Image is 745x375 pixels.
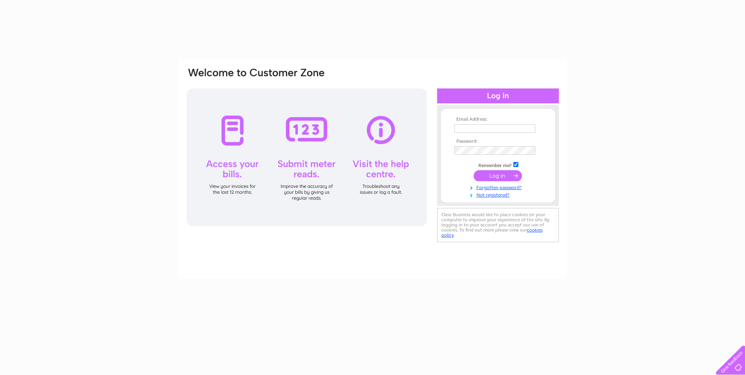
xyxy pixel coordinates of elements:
[441,227,543,238] a: cookies policy
[452,161,544,169] td: Remember me?
[474,170,522,181] input: Submit
[452,117,544,122] th: Email Address:
[454,191,544,198] a: Not registered?
[437,208,559,242] div: Clear Business would like to place cookies on your computer to improve your experience of the sit...
[452,139,544,144] th: Password:
[454,183,544,191] a: Forgotten password?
